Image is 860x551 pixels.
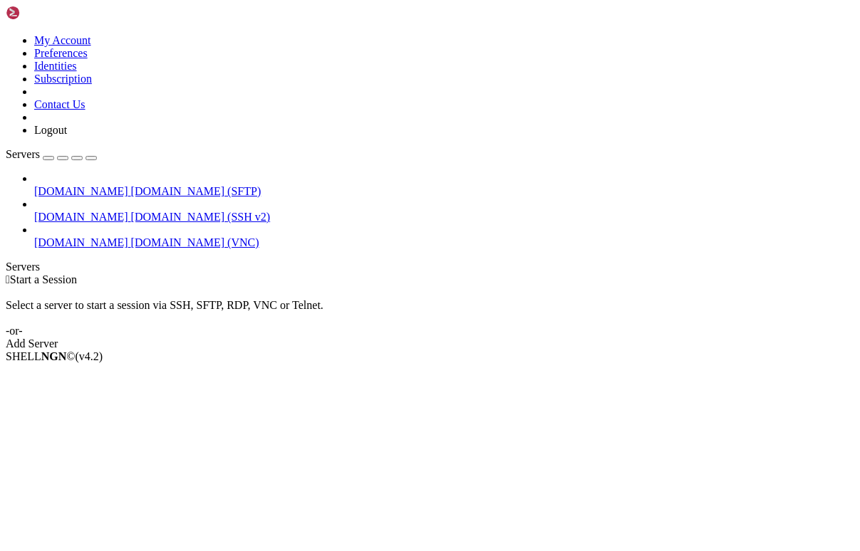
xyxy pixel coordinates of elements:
[6,261,854,273] div: Servers
[6,148,40,160] span: Servers
[6,286,854,337] div: Select a server to start a session via SSH, SFTP, RDP, VNC or Telnet. -or-
[34,236,128,248] span: [DOMAIN_NAME]
[34,211,854,224] a: [DOMAIN_NAME] [DOMAIN_NAME] (SSH v2)
[6,337,854,350] div: Add Server
[41,350,67,362] b: NGN
[34,211,128,223] span: [DOMAIN_NAME]
[6,6,88,20] img: Shellngn
[34,185,128,197] span: [DOMAIN_NAME]
[131,211,271,223] span: [DOMAIN_NAME] (SSH v2)
[6,273,10,285] span: 
[10,273,77,285] span: Start a Session
[34,185,854,198] a: [DOMAIN_NAME] [DOMAIN_NAME] (SFTP)
[34,73,92,85] a: Subscription
[34,172,854,198] li: [DOMAIN_NAME] [DOMAIN_NAME] (SFTP)
[131,236,259,248] span: [DOMAIN_NAME] (VNC)
[34,60,77,72] a: Identities
[34,124,67,136] a: Logout
[34,198,854,224] li: [DOMAIN_NAME] [DOMAIN_NAME] (SSH v2)
[34,236,854,249] a: [DOMAIN_NAME] [DOMAIN_NAME] (VNC)
[34,224,854,249] li: [DOMAIN_NAME] [DOMAIN_NAME] (VNC)
[76,350,103,362] span: 4.2.0
[131,185,261,197] span: [DOMAIN_NAME] (SFTP)
[34,47,88,59] a: Preferences
[6,350,103,362] span: SHELL ©
[34,34,91,46] a: My Account
[6,148,97,160] a: Servers
[34,98,86,110] a: Contact Us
